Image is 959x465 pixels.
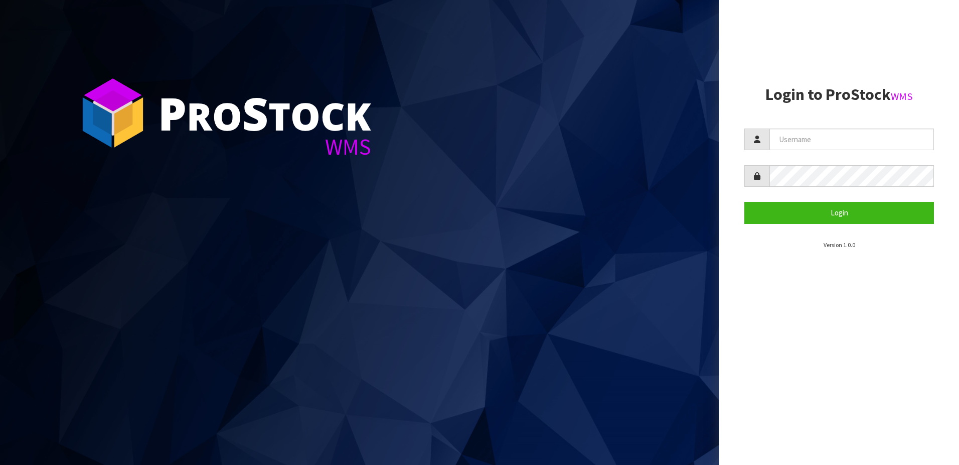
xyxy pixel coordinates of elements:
small: WMS [891,90,913,103]
div: ro tock [158,90,371,136]
h2: Login to ProStock [744,86,934,103]
img: ProStock Cube [75,75,150,151]
button: Login [744,202,934,223]
div: WMS [158,136,371,158]
span: P [158,82,187,144]
small: Version 1.0.0 [824,241,855,249]
input: Username [769,129,934,150]
span: S [242,82,268,144]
